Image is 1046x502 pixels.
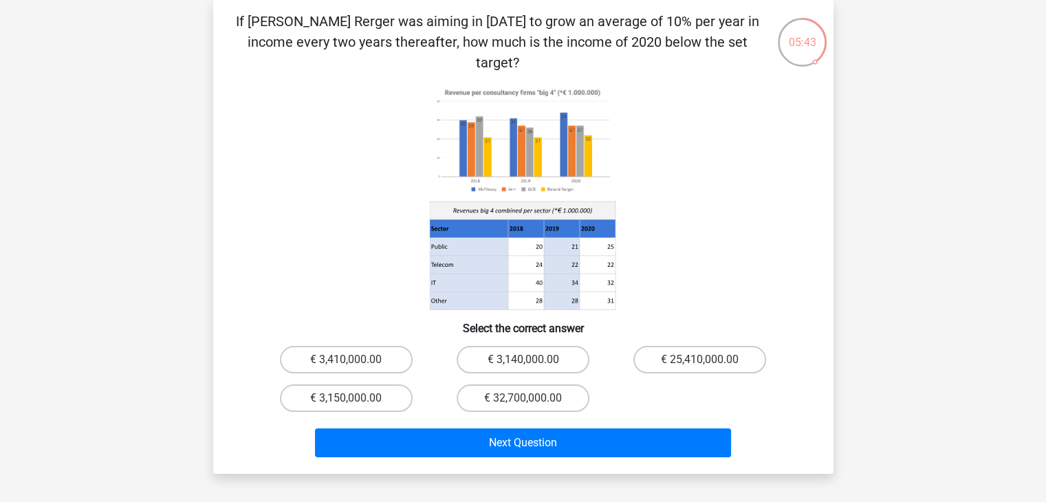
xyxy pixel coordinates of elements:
label: € 3,410,000.00 [280,346,413,373]
label: € 3,140,000.00 [457,346,589,373]
label: € 32,700,000.00 [457,384,589,412]
label: € 3,150,000.00 [280,384,413,412]
div: 05:43 [776,17,828,51]
button: Next Question [315,428,731,457]
h6: Select the correct answer [235,311,811,335]
label: € 25,410,000.00 [633,346,766,373]
p: If [PERSON_NAME] Rerger was aiming in [DATE] to grow an average of 10% per year in income every t... [235,11,760,73]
